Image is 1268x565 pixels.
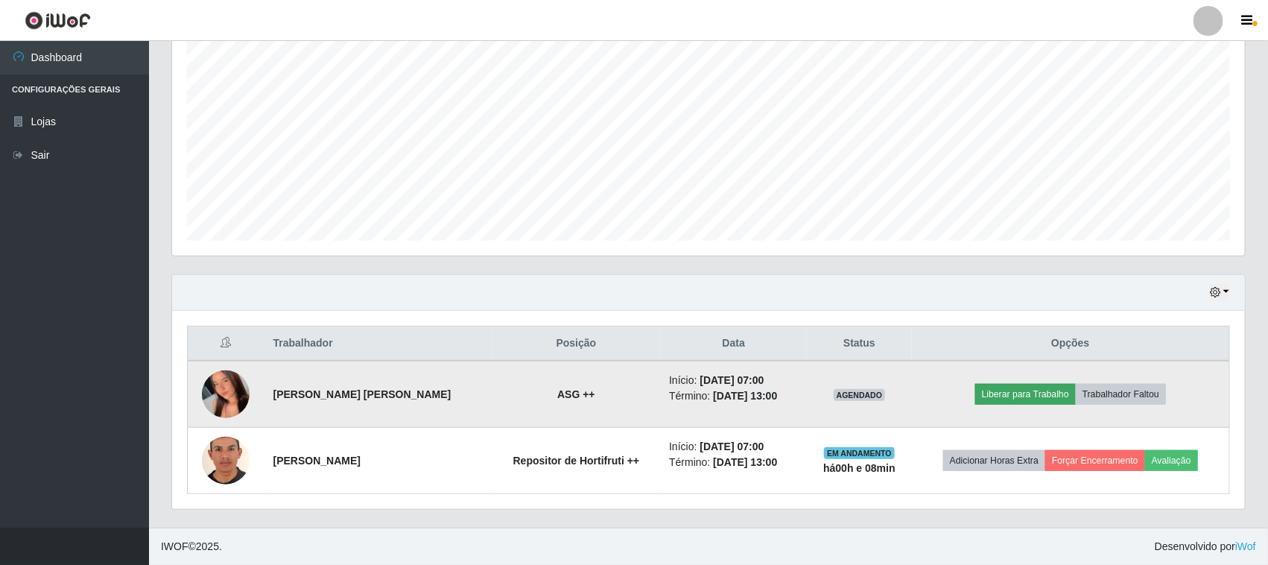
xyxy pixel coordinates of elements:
[273,388,451,400] strong: [PERSON_NAME] [PERSON_NAME]
[264,326,492,362] th: Trabalhador
[492,326,661,362] th: Posição
[1145,450,1198,471] button: Avaliação
[202,426,250,496] img: 1753979789562.jpeg
[824,447,895,459] span: EM ANDAMENTO
[25,11,91,30] img: CoreUI Logo
[1045,450,1145,471] button: Forçar Encerramento
[713,390,777,402] time: [DATE] 13:00
[161,540,188,552] span: IWOF
[513,455,640,467] strong: Repositor de Hortifruti ++
[834,389,886,401] span: AGENDADO
[943,450,1045,471] button: Adicionar Horas Extra
[700,441,764,452] time: [DATE] 07:00
[557,388,595,400] strong: ASG ++
[669,388,798,404] li: Término:
[1155,539,1256,555] span: Desenvolvido por
[669,455,798,470] li: Término:
[1076,384,1166,405] button: Trabalhador Faltou
[713,456,777,468] time: [DATE] 13:00
[669,439,798,455] li: Início:
[660,326,807,362] th: Data
[807,326,911,362] th: Status
[1235,540,1256,552] a: iWof
[669,373,798,388] li: Início:
[161,539,222,555] span: © 2025 .
[912,326,1230,362] th: Opções
[700,374,764,386] time: [DATE] 07:00
[975,384,1076,405] button: Liberar para Trabalho
[823,462,895,474] strong: há 00 h e 08 min
[273,455,361,467] strong: [PERSON_NAME]
[202,341,250,448] img: 1756303335716.jpeg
